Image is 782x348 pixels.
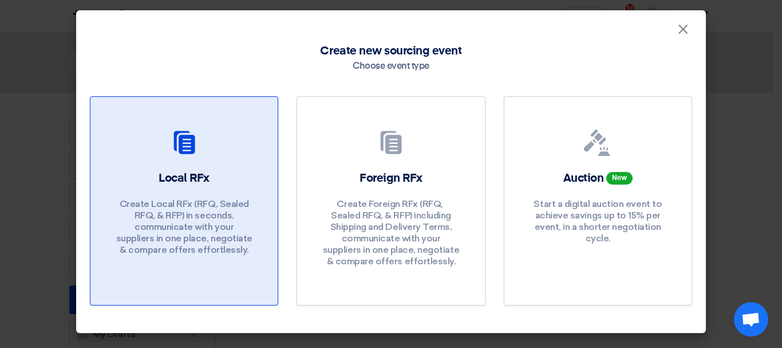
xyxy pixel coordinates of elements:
[90,96,278,306] a: Local RFx Create Local RFx (RFQ, ​​Sealed RFQ, & RFP) in seconds, communicate with your suppliers...
[297,96,485,306] a: Foreign RFx Create Foreign RFx (RFQ, ​​Sealed RFQ, & RFP) including Shipping and Delivery Terms, ...
[353,62,429,71] font: Choose event type
[320,45,461,57] font: Create new sourcing event
[534,198,662,244] font: Start a digital auction event to achieve savings up to 15% per event, in a shorter negotiation cy...
[504,96,692,306] a: Auction New Start a digital auction event to achieve savings up to 15% per event, in a shorter ne...
[612,175,627,182] font: New
[323,198,459,267] font: Create Foreign RFx (RFQ, ​​Sealed RFQ, & RFP) including Shipping and Delivery Terms, communicate ...
[116,198,252,255] font: Create Local RFx (RFQ, ​​Sealed RFQ, & RFP) in seconds, communicate with your suppliers in one pl...
[360,173,422,184] font: Foreign RFx
[159,173,210,184] font: Local RFx
[734,302,768,337] div: Open chat
[677,21,689,44] font: ×
[668,18,698,41] button: Close
[563,173,604,184] font: Auction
